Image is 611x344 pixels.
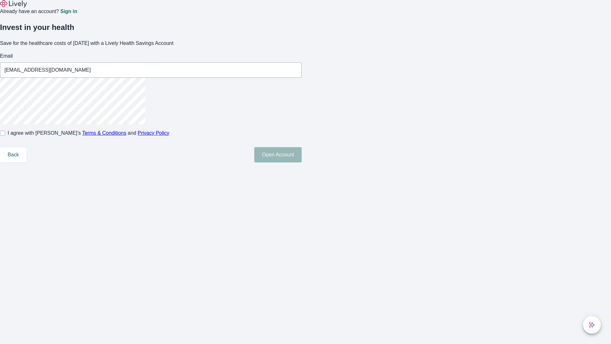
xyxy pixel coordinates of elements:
[583,316,601,334] button: chat
[82,130,126,136] a: Terms & Conditions
[8,129,169,137] span: I agree with [PERSON_NAME]’s and
[60,9,77,14] a: Sign in
[138,130,170,136] a: Privacy Policy
[589,322,595,328] svg: Lively AI Assistant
